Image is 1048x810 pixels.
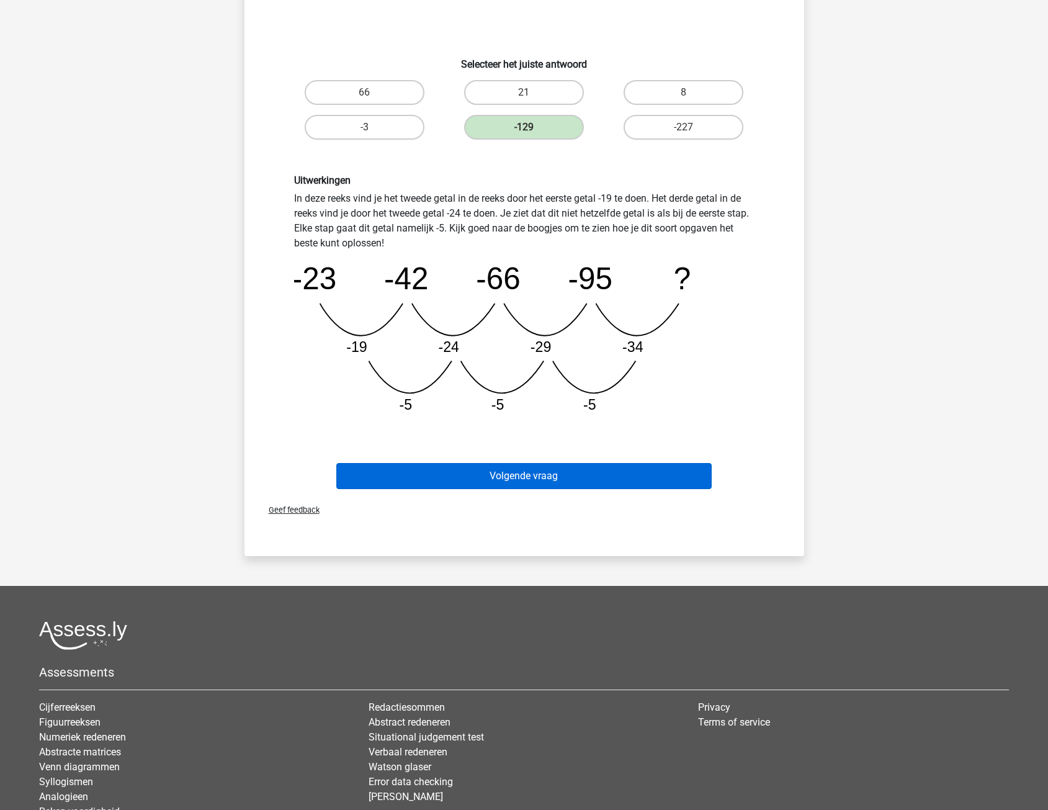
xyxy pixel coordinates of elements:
[39,746,121,758] a: Abstracte matrices
[39,665,1009,680] h5: Assessments
[39,776,93,788] a: Syllogismen
[336,463,712,489] button: Volgende vraag
[369,716,450,728] a: Abstract redeneren
[346,339,367,355] tspan: -19
[39,761,120,773] a: Venn diagrammen
[285,174,764,423] div: In deze reeks vind je het tweede getal in de reeks door het eerste getal -19 te doen. Het derde g...
[39,701,96,713] a: Cijferreeksen
[399,397,412,413] tspan: -5
[264,48,784,70] h6: Selecteer het juiste antwoord
[292,261,336,295] tspan: -23
[305,80,424,105] label: 66
[369,746,447,758] a: Verbaal redeneren
[39,716,101,728] a: Figuurreeksen
[531,339,552,355] tspan: -29
[369,731,484,743] a: Situational judgement test
[464,115,584,140] label: -129
[369,776,453,788] a: Error data checking
[698,716,770,728] a: Terms of service
[39,731,126,743] a: Numeriek redeneren
[369,701,445,713] a: Redactiesommen
[294,174,755,186] h6: Uitwerkingen
[583,397,596,413] tspan: -5
[39,791,88,803] a: Analogieen
[305,115,424,140] label: -3
[491,397,504,413] tspan: -5
[39,621,127,650] img: Assessly logo
[369,761,431,773] a: Watson glaser
[674,261,691,295] tspan: ?
[622,339,643,355] tspan: -34
[259,505,320,515] span: Geef feedback
[369,791,443,803] a: [PERSON_NAME]
[384,261,428,295] tspan: -42
[438,339,459,355] tspan: -24
[568,261,612,295] tspan: -95
[624,115,743,140] label: -227
[464,80,584,105] label: 21
[624,80,743,105] label: 8
[476,261,520,295] tspan: -66
[698,701,730,713] a: Privacy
